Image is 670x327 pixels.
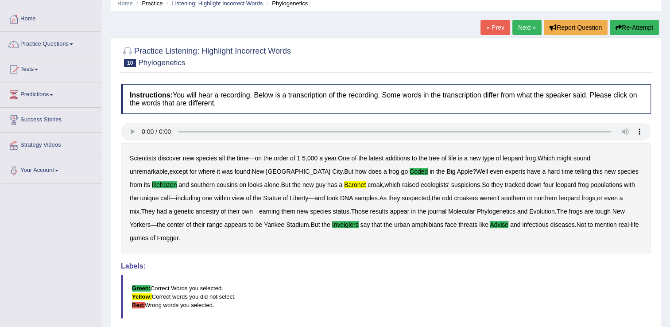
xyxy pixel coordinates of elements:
[222,168,233,175] b: was
[432,195,440,202] b: the
[557,155,572,162] b: might
[446,168,455,175] b: Big
[290,155,295,162] b: of
[160,195,170,202] b: call
[503,155,523,162] b: leopard
[358,155,367,162] b: the
[193,221,205,228] b: their
[352,155,357,162] b: of
[281,208,295,215] b: them
[248,181,263,188] b: looks
[512,20,542,35] a: Next »
[196,155,217,162] b: species
[527,181,541,188] b: down
[214,195,230,202] b: within
[476,168,488,175] b: Well
[401,168,408,175] b: go
[326,195,338,202] b: took
[360,221,370,228] b: say
[562,168,573,175] b: time
[604,195,617,202] b: even
[274,155,288,162] b: order
[281,181,290,188] b: But
[490,168,503,175] b: even
[332,168,342,175] b: City
[477,208,515,215] b: Phylogenetics
[402,195,430,202] b: suspected
[480,20,510,35] a: « Prev
[383,168,387,175] b: a
[228,208,240,215] b: their
[569,208,583,215] b: frogs
[482,181,489,188] b: So
[368,181,383,188] b: croak
[451,181,480,188] b: suspicions
[448,208,475,215] b: Molecular
[264,181,279,188] b: alone
[411,208,416,215] b: in
[157,221,165,228] b: the
[588,221,593,228] b: to
[344,181,366,188] b: baronet
[0,32,101,54] a: Practice Questions
[617,168,638,175] b: species
[217,181,237,188] b: cousins
[411,221,443,228] b: amphibians
[176,195,200,202] b: including
[620,195,623,202] b: a
[169,208,172,215] b: a
[310,221,320,228] b: But
[241,208,253,215] b: own
[445,221,457,228] b: face
[344,168,353,175] b: But
[372,221,382,228] b: that
[505,168,525,175] b: experts
[297,208,308,215] b: new
[517,208,527,215] b: and
[327,181,337,188] b: has
[198,168,215,175] b: where
[522,221,548,228] b: infectious
[246,195,251,202] b: of
[573,155,590,162] b: sound
[624,181,635,188] b: with
[490,221,508,228] b: advise
[410,168,428,175] b: coded
[167,221,184,228] b: center
[448,155,456,162] b: life
[124,59,136,67] span: 10
[550,221,574,228] b: diseases
[130,195,138,202] b: the
[178,181,189,188] b: and
[150,234,155,241] b: of
[121,45,291,67] h2: Practice Listening: Highlight Incorrect Words
[130,181,142,188] b: from
[264,221,284,228] b: Yankee
[183,155,194,162] b: new
[132,293,152,300] b: Yellow:
[542,168,546,175] b: a
[219,155,225,162] b: all
[144,181,150,188] b: its
[191,181,215,188] b: southern
[290,195,308,202] b: Liberty
[368,155,383,162] b: latest
[239,181,246,188] b: on
[501,195,525,202] b: southern
[464,155,468,162] b: a
[292,181,301,188] b: the
[248,221,254,228] b: to
[207,221,223,228] b: range
[130,168,168,175] b: unremarkable
[217,168,220,175] b: it
[132,285,151,292] b: Green:
[130,91,173,99] b: Instructions:
[321,221,330,228] b: the
[597,195,602,202] b: or
[388,195,400,202] b: they
[577,221,586,228] b: Not
[595,221,617,228] b: mention
[430,168,434,175] b: in
[529,208,555,215] b: Evolution
[339,181,342,188] b: a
